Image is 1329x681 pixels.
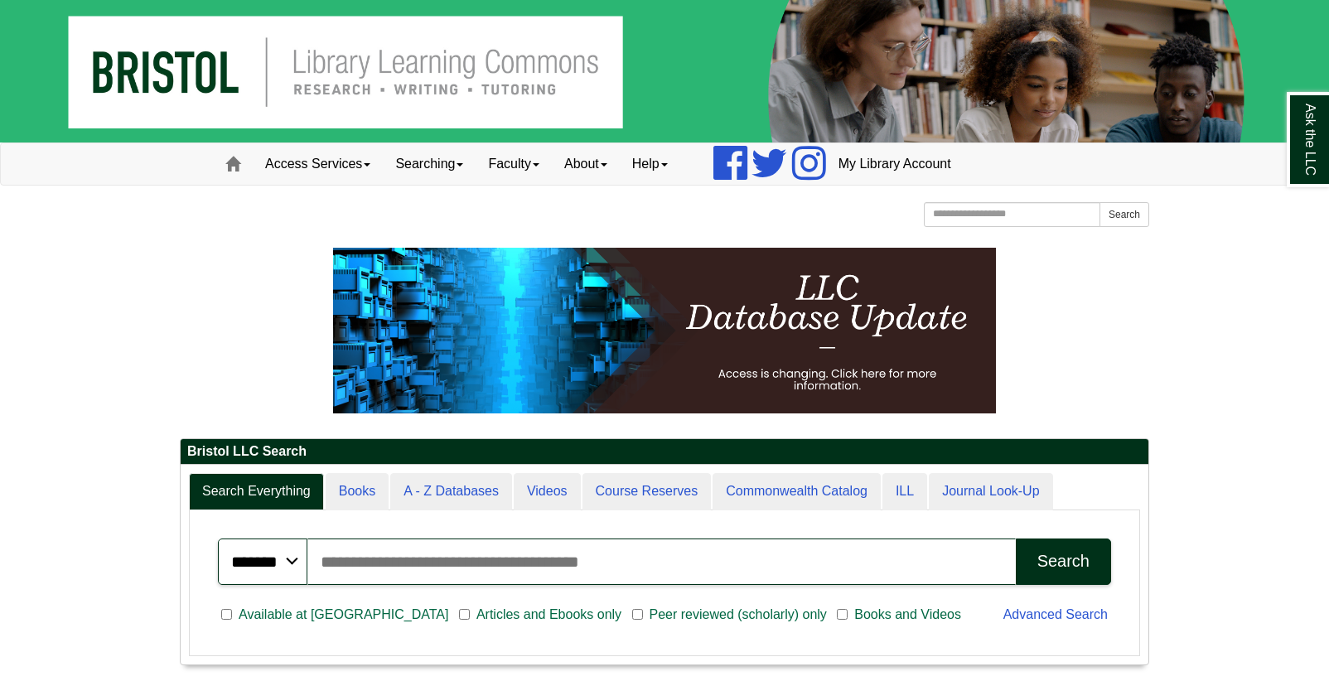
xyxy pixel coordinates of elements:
[643,605,834,625] span: Peer reviewed (scholarly) only
[1003,607,1108,621] a: Advanced Search
[333,248,996,413] img: HTML tutorial
[929,473,1052,510] a: Journal Look-Up
[326,473,389,510] a: Books
[476,143,552,185] a: Faculty
[848,605,968,625] span: Books and Videos
[826,143,964,185] a: My Library Account
[253,143,383,185] a: Access Services
[181,439,1148,465] h2: Bristol LLC Search
[470,605,628,625] span: Articles and Ebooks only
[713,473,881,510] a: Commonwealth Catalog
[1037,552,1090,571] div: Search
[582,473,712,510] a: Course Reserves
[189,473,324,510] a: Search Everything
[837,607,848,622] input: Books and Videos
[552,143,620,185] a: About
[1099,202,1149,227] button: Search
[232,605,455,625] span: Available at [GEOGRAPHIC_DATA]
[882,473,927,510] a: ILL
[514,473,581,510] a: Videos
[632,607,643,622] input: Peer reviewed (scholarly) only
[1016,539,1111,585] button: Search
[383,143,476,185] a: Searching
[620,143,680,185] a: Help
[459,607,470,622] input: Articles and Ebooks only
[390,473,512,510] a: A - Z Databases
[221,607,232,622] input: Available at [GEOGRAPHIC_DATA]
